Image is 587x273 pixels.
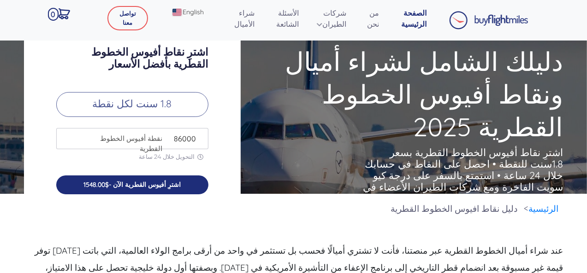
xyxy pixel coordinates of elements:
h3: اشترِ نقاط أفيوس الخطوط القطرية بأفضل الأسعار [56,46,208,70]
a: 0 [46,4,74,23]
h1: دليلك الشامل لشراء أميال ونقاط أفيوس الخطوط القطرية 2025 [255,45,563,143]
span: $1548.00 [83,180,109,189]
p: التحويل خلال 24 ساعة [56,153,208,161]
a: من نحن [352,4,383,33]
li: دليل نقاط افيوس الخطوط القطرية [386,194,522,224]
img: English [172,9,182,16]
img: Buy Flight Miles Logo [449,11,528,29]
a: الصفحة الرئيسية [385,4,430,33]
a: الرئيسية [529,203,559,214]
img: Cart [59,8,70,19]
a: English [166,4,218,21]
a: الأسئلة الشائعة [261,4,302,33]
span: نقطة أفيوس الخطوط القطرية [86,134,163,154]
span: 0 [48,8,59,21]
span: English [183,7,204,17]
a: Buy Flight Miles Logo [449,9,528,32]
button: اشترِ أفيوس القطرية الآن -$1548.00 [56,175,208,194]
a: شراء الأميال [220,4,259,33]
a: شركات الطيران [305,4,350,33]
p: اشترِ نقاط أفيوس الخطوط القطرية بسعر 1.8سنت للنقطة • احصل على النقاط في حسابك خلال 24 ساعة • استم... [356,147,563,204]
button: تواصل معنا [107,6,148,30]
p: 1.8 سنت لكل نقطة [56,92,208,117]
